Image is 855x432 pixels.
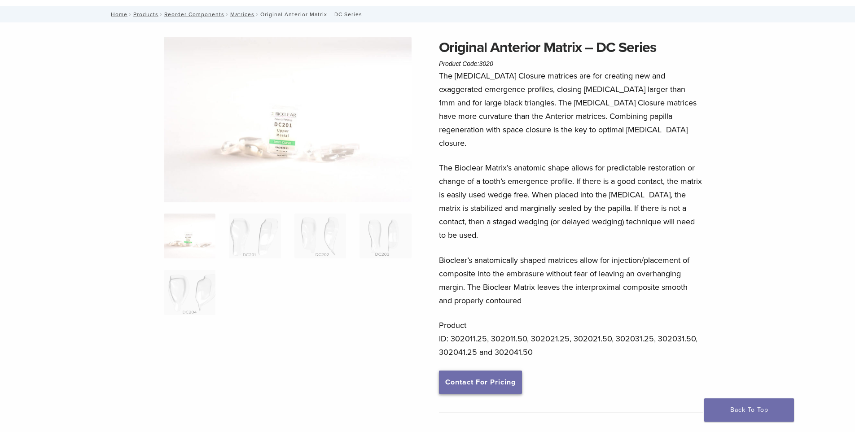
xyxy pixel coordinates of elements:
[164,214,215,258] img: Anterior-Original-DC-Series-Matrices-324x324.jpg
[127,12,133,17] span: /
[360,214,411,258] img: Original Anterior Matrix - DC Series - Image 4
[439,253,703,307] p: Bioclear’s anatomically shaped matrices allow for injection/placement of composite into the embra...
[224,12,230,17] span: /
[229,214,281,258] img: Original Anterior Matrix - DC Series - Image 2
[479,60,493,67] span: 3020
[439,319,703,359] p: Product ID: 302011.25, 302011.50, 302021.25, 302021.50, 302031.25, 302031.50, 302041.25 and 30204...
[105,6,751,22] nav: Original Anterior Matrix – DC Series
[439,161,703,242] p: The Bioclear Matrix’s anatomic shape allows for predictable restoration or change of a tooth’s em...
[439,37,703,58] h1: Original Anterior Matrix – DC Series
[164,11,224,17] a: Reorder Components
[439,60,493,67] span: Product Code:
[254,12,260,17] span: /
[158,12,164,17] span: /
[164,37,412,202] img: Anterior Original DC Series Matrices
[704,398,794,422] a: Back To Top
[439,69,703,150] p: The [MEDICAL_DATA] Closure matrices are for creating new and exaggerated emergence profiles, clos...
[164,270,215,315] img: Original Anterior Matrix - DC Series - Image 5
[439,371,522,394] a: Contact For Pricing
[294,214,346,258] img: Original Anterior Matrix - DC Series - Image 3
[108,11,127,17] a: Home
[230,11,254,17] a: Matrices
[133,11,158,17] a: Products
